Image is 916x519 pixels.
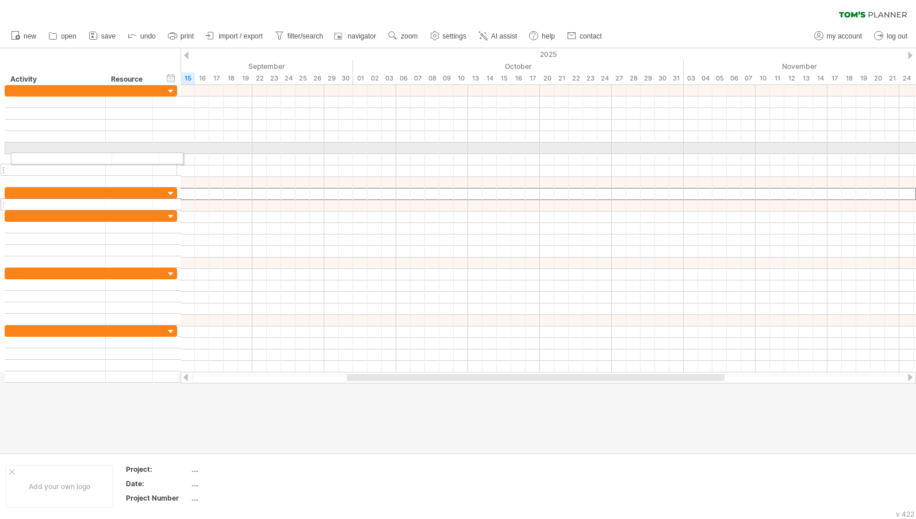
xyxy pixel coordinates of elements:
[626,72,641,84] div: Tuesday, 28 October 2025
[885,72,899,84] div: Friday, 21 November 2025
[396,72,411,84] div: Monday, 6 October 2025
[684,72,698,84] div: Monday, 3 November 2025
[86,29,119,44] a: save
[324,72,339,84] div: Monday, 29 September 2025
[367,72,382,84] div: Thursday, 2 October 2025
[439,72,454,84] div: Thursday, 9 October 2025
[443,32,466,40] span: settings
[597,72,612,84] div: Friday, 24 October 2025
[140,32,156,40] span: undo
[252,72,267,84] div: Monday, 22 September 2025
[8,29,40,44] a: new
[454,72,468,84] div: Friday, 10 October 2025
[827,72,842,84] div: Monday, 17 November 2025
[401,32,417,40] span: zoom
[580,32,602,40] span: contact
[542,32,555,40] span: help
[526,72,540,84] div: Friday, 17 October 2025
[219,32,263,40] span: import / export
[564,29,605,44] a: contact
[296,72,310,84] div: Thursday, 25 September 2025
[511,72,526,84] div: Thursday, 16 October 2025
[191,479,288,489] div: ....
[468,72,482,84] div: Monday, 13 October 2025
[165,29,197,44] a: print
[497,72,511,84] div: Wednesday, 15 October 2025
[482,72,497,84] div: Tuesday, 14 October 2025
[203,29,266,44] a: import / export
[842,72,856,84] div: Tuesday, 18 November 2025
[655,72,669,84] div: Thursday, 30 October 2025
[612,72,626,84] div: Monday, 27 October 2025
[272,29,327,44] a: filter/search
[181,32,194,40] span: print
[181,72,195,84] div: Monday, 15 September 2025
[101,32,116,40] span: save
[353,72,367,84] div: Wednesday, 1 October 2025
[24,32,36,40] span: new
[353,60,684,72] div: October 2025
[126,493,189,503] div: Project Number
[385,29,421,44] a: zoom
[382,72,396,84] div: Friday, 3 October 2025
[425,72,439,84] div: Wednesday, 8 October 2025
[540,72,554,84] div: Monday, 20 October 2025
[191,464,288,474] div: ....
[756,72,770,84] div: Monday, 10 November 2025
[10,74,99,85] div: Activity
[583,72,597,84] div: Thursday, 23 October 2025
[238,72,252,84] div: Friday, 19 September 2025
[427,29,470,44] a: settings
[698,72,712,84] div: Tuesday, 4 November 2025
[476,29,520,44] a: AI assist
[111,74,146,85] div: Resource
[856,72,871,84] div: Wednesday, 19 November 2025
[896,510,914,518] div: v 422
[37,60,353,72] div: September 2025
[569,72,583,84] div: Wednesday, 22 October 2025
[871,72,885,84] div: Thursday, 20 November 2025
[224,72,238,84] div: Thursday, 18 September 2025
[6,465,113,508] div: Add your own logo
[770,72,784,84] div: Tuesday, 11 November 2025
[526,29,558,44] a: help
[209,72,224,84] div: Wednesday, 17 September 2025
[887,32,907,40] span: log out
[741,72,756,84] div: Friday, 7 November 2025
[554,72,569,84] div: Tuesday, 21 October 2025
[332,29,380,44] a: navigator
[281,72,296,84] div: Wednesday, 24 September 2025
[669,72,684,84] div: Friday, 31 October 2025
[125,29,159,44] a: undo
[871,29,911,44] a: log out
[267,72,281,84] div: Tuesday, 23 September 2025
[45,29,80,44] a: open
[899,72,914,84] div: Monday, 24 November 2025
[811,29,865,44] a: my account
[827,32,862,40] span: my account
[727,72,741,84] div: Thursday, 6 November 2025
[799,72,813,84] div: Thursday, 13 November 2025
[61,32,76,40] span: open
[411,72,425,84] div: Tuesday, 7 October 2025
[712,72,727,84] div: Wednesday, 5 November 2025
[813,72,827,84] div: Friday, 14 November 2025
[339,72,353,84] div: Tuesday, 30 September 2025
[191,493,288,503] div: ....
[126,479,189,489] div: Date:
[288,32,323,40] span: filter/search
[784,72,799,84] div: Wednesday, 12 November 2025
[491,32,517,40] span: AI assist
[126,464,189,474] div: Project:
[310,72,324,84] div: Friday, 26 September 2025
[195,72,209,84] div: Tuesday, 16 September 2025
[641,72,655,84] div: Wednesday, 29 October 2025
[348,32,376,40] span: navigator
